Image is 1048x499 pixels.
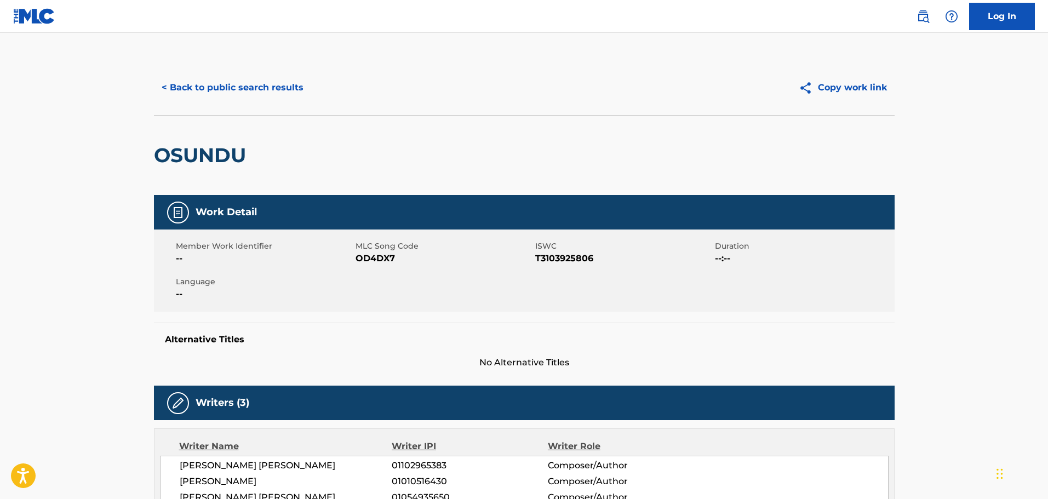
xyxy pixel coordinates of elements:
span: Language [176,276,353,288]
span: Composer/Author [548,475,690,488]
span: [PERSON_NAME] [180,475,392,488]
img: Work Detail [171,206,185,219]
iframe: Chat Widget [993,446,1048,499]
span: Composer/Author [548,459,690,472]
div: Writer Role [548,440,690,453]
img: Copy work link [799,81,818,95]
span: MLC Song Code [356,240,532,252]
span: --:-- [715,252,892,265]
span: 01102965383 [392,459,547,472]
h5: Alternative Titles [165,334,884,345]
button: < Back to public search results [154,74,311,101]
img: MLC Logo [13,8,55,24]
span: 01010516430 [392,475,547,488]
img: Writers [171,397,185,410]
span: [PERSON_NAME] [PERSON_NAME] [180,459,392,472]
span: -- [176,252,353,265]
span: ISWC [535,240,712,252]
span: OD4DX7 [356,252,532,265]
div: Help [941,5,963,27]
h5: Writers (3) [196,397,249,409]
a: Log In [969,3,1035,30]
span: -- [176,288,353,301]
span: Member Work Identifier [176,240,353,252]
h5: Work Detail [196,206,257,219]
div: Drag [997,457,1003,490]
h2: OSUNDU [154,143,251,168]
a: Public Search [912,5,934,27]
button: Copy work link [791,74,895,101]
div: Writer Name [179,440,392,453]
span: T3103925806 [535,252,712,265]
span: No Alternative Titles [154,356,895,369]
img: help [945,10,958,23]
span: Duration [715,240,892,252]
div: Writer IPI [392,440,548,453]
img: search [917,10,930,23]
